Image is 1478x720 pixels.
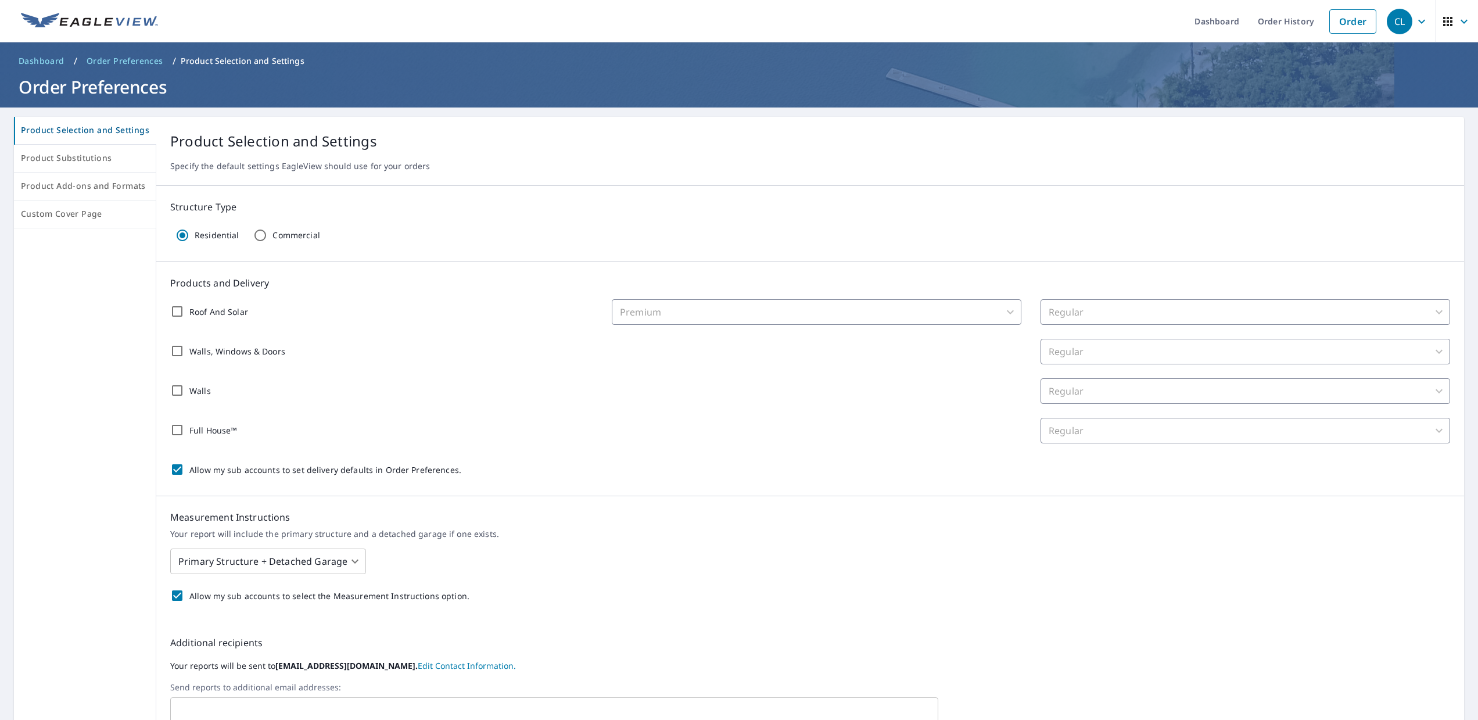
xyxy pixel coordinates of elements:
nav: breadcrumb [14,52,1464,70]
p: Allow my sub accounts to select the Measurement Instructions option. [189,590,469,602]
p: Specify the default settings EagleView should use for your orders [170,161,1450,171]
p: Additional recipients [170,636,1450,650]
p: Roof And Solar [189,306,248,318]
p: Full House™ [189,424,237,436]
h1: Order Preferences [14,75,1464,99]
p: Product Selection and Settings [181,55,304,67]
div: Regular [1041,418,1450,443]
div: Regular [1041,299,1450,325]
img: EV Logo [21,13,158,30]
div: CL [1387,9,1412,34]
p: Walls [189,385,211,397]
span: Dashboard [19,55,64,67]
p: Your report will include the primary structure and a detached garage if one exists. [170,529,1450,539]
span: Order Preferences [87,55,163,67]
p: Product Selection and Settings [170,131,1450,152]
div: Premium [612,299,1021,325]
p: Measurement Instructions [170,510,1450,524]
span: Product Substitutions [21,151,149,166]
p: Allow my sub accounts to set delivery defaults in Order Preferences. [189,464,461,476]
span: Product Add-ons and Formats [21,179,149,194]
b: [EMAIL_ADDRESS][DOMAIN_NAME]. [275,660,418,671]
div: Regular [1041,339,1450,364]
p: Structure Type [170,200,1450,214]
label: Send reports to additional email addresses: [170,682,1450,693]
a: Order Preferences [82,52,168,70]
p: Residential [195,230,239,241]
div: Primary Structure + Detached Garage [170,545,366,578]
a: EditContactInfo [418,660,516,671]
div: Regular [1041,378,1450,404]
li: / [173,54,176,68]
a: Order [1329,9,1376,34]
span: Custom Cover Page [21,207,149,221]
a: Dashboard [14,52,69,70]
label: Your reports will be sent to [170,659,1450,673]
div: tab-list [14,117,156,228]
p: Commercial [272,230,320,241]
p: Walls, Windows & Doors [189,345,285,357]
span: Product Selection and Settings [21,123,149,138]
li: / [74,54,77,68]
p: Products and Delivery [170,276,1450,290]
